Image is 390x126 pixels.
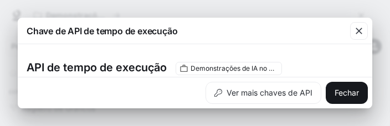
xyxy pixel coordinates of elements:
font: Ver mais chaves de API [227,88,312,97]
font: API de tempo de execução [27,61,167,74]
font: Demonstrações de IA no mundo [191,64,290,72]
font: Chave de API de tempo de execução [27,25,177,36]
button: Fechar [326,82,368,104]
font: Fechar [335,88,359,97]
div: Essas chaves serão aplicadas somente ao seu espaço de trabalho atual [176,62,282,75]
button: Ver mais chaves de API [206,82,321,104]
